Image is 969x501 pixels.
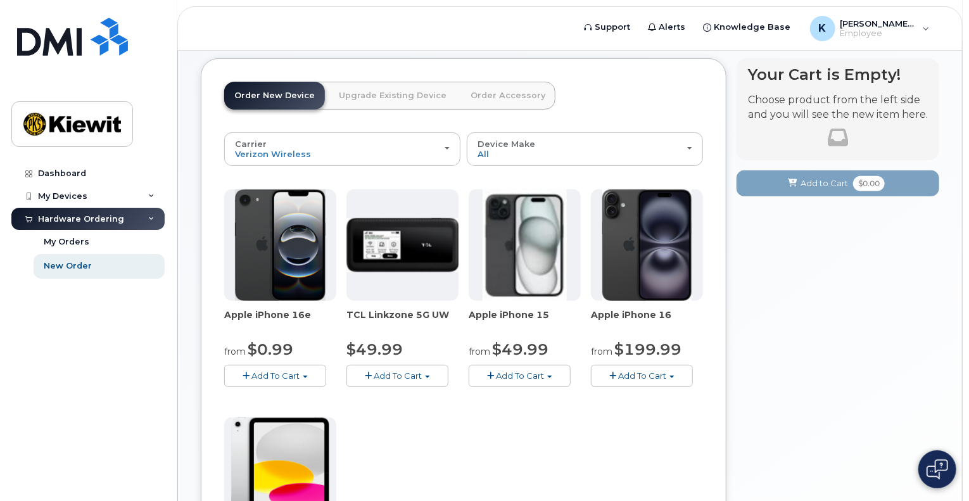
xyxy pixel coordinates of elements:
span: [PERSON_NAME].Staranka [840,18,916,29]
span: All [478,149,489,159]
span: Add to Cart [801,177,848,189]
span: Device Make [478,139,535,149]
a: Support [576,15,640,40]
span: $199.99 [614,340,681,358]
span: Verizon Wireless [235,149,311,159]
button: Device Make All [467,132,703,165]
button: Add To Cart [591,365,693,387]
p: Choose product from the left side and you will see the new item here. [748,93,928,122]
button: Add To Cart [346,365,448,387]
button: Carrier Verizon Wireless [224,132,460,165]
a: Order New Device [224,82,325,110]
a: Order Accessory [460,82,555,110]
small: from [591,346,612,357]
span: Employee [840,29,916,39]
img: iphone16e.png [235,189,326,301]
a: Upgrade Existing Device [329,82,457,110]
div: Apple iPhone 16 [591,308,703,334]
div: Apple iPhone 15 [469,308,581,334]
span: Add To Cart [496,371,544,381]
span: Add To Cart [374,371,422,381]
span: $49.99 [346,340,403,358]
div: Kaitlyn.Staranka [801,16,939,41]
img: iphone_16_plus.png [602,189,692,301]
img: iphone15.jpg [483,189,567,301]
span: Knowledge Base [714,21,791,34]
span: K [819,21,826,36]
span: $49.99 [492,340,548,358]
span: Support [595,21,631,34]
span: Add To Cart [618,371,666,381]
span: $0.99 [248,340,293,358]
div: TCL Linkzone 5G UW [346,308,459,334]
small: from [469,346,490,357]
img: linkzone5g.png [346,218,459,272]
img: Open chat [927,459,948,479]
a: Alerts [640,15,695,40]
button: Add to Cart $0.00 [737,170,939,196]
button: Add To Cart [469,365,571,387]
h4: Your Cart is Empty! [748,66,928,83]
span: Alerts [659,21,686,34]
div: Apple iPhone 16e [224,308,336,334]
span: $0.00 [853,176,885,191]
button: Add To Cart [224,365,326,387]
span: Carrier [235,139,267,149]
span: Add To Cart [251,371,300,381]
small: from [224,346,246,357]
a: Knowledge Base [695,15,800,40]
